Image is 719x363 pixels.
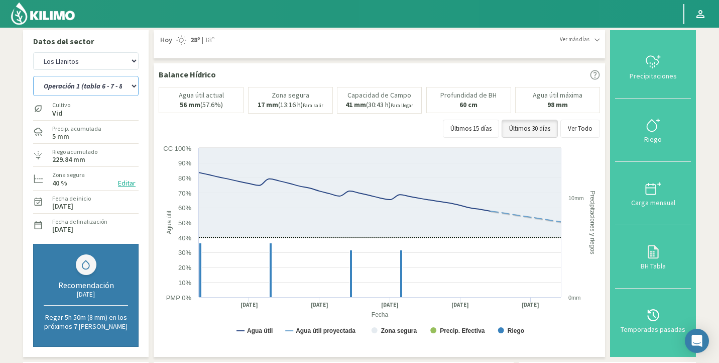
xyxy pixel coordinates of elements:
[615,225,691,289] button: BH Tabla
[560,35,589,44] span: Ver más días
[178,219,191,227] text: 50%
[272,92,309,99] p: Zona segura
[296,327,355,334] text: Agua útil proyectada
[241,301,258,309] text: [DATE]
[159,68,216,80] p: Balance Hídrico
[10,2,76,26] img: Kilimo
[568,195,584,201] text: 10mm
[33,35,139,47] p: Datos del sector
[52,170,85,179] label: Zona segura
[178,190,191,197] text: 70%
[52,180,67,187] label: 40 %
[618,262,688,269] div: BH Tabla
[589,191,596,254] text: Precipitaciones y riegos
[52,217,107,226] label: Fecha de finalización
[202,35,203,45] span: |
[502,120,558,138] button: Últimos 30 días
[52,194,91,203] label: Fecha de inicio
[615,99,691,162] button: Riego
[178,249,191,256] text: 30%
[372,311,389,318] text: Fecha
[618,199,688,206] div: Carga mensual
[615,35,691,99] button: Precipitaciones
[618,326,688,333] div: Temporadas pasadas
[560,120,600,138] button: Ver Todo
[568,295,580,301] text: 0mm
[52,110,70,117] label: Vid
[440,327,485,334] text: Precip. Efectiva
[247,327,273,334] text: Agua útil
[203,35,214,45] span: 18º
[166,294,192,302] text: PMP 0%
[522,301,539,309] text: [DATE]
[178,204,191,212] text: 60%
[303,102,323,109] small: Para salir
[52,133,69,140] label: 5 mm
[52,203,73,210] label: [DATE]
[178,159,191,167] text: 90%
[547,100,568,109] b: 98 mm
[391,102,413,109] small: Para llegar
[180,100,200,109] b: 56 mm
[381,327,417,334] text: Zona segura
[311,301,328,309] text: [DATE]
[258,101,323,109] p: (13:16 h)
[178,279,191,287] text: 10%
[347,92,411,99] p: Capacidad de Campo
[52,156,85,163] label: 229.84 mm
[180,101,223,109] p: (57.6%)
[615,162,691,225] button: Carga mensual
[451,301,469,309] text: [DATE]
[52,226,73,233] label: [DATE]
[44,280,128,290] div: Recomendación
[52,101,70,110] label: Cultivo
[381,301,399,309] text: [DATE]
[618,72,688,79] div: Precipitaciones
[615,289,691,352] button: Temporadas pasadas
[440,92,497,99] p: Profundidad de BH
[44,290,128,299] div: [DATE]
[508,327,524,334] text: Riego
[258,100,278,109] b: 17 mm
[190,35,200,44] strong: 28º
[166,211,173,234] text: Agua útil
[178,264,191,271] text: 20%
[443,120,499,138] button: Últimos 15 días
[178,174,191,182] text: 80%
[459,100,477,109] b: 60 cm
[159,35,172,45] span: Hoy
[115,177,139,189] button: Editar
[533,92,582,99] p: Agua útil máxima
[163,145,191,152] text: CC 100%
[179,92,224,99] p: Agua útil actual
[345,101,413,109] p: (30:43 h)
[618,136,688,143] div: Riego
[345,100,366,109] b: 41 mm
[52,147,97,156] label: Riego acumulado
[178,234,191,242] text: 40%
[52,124,101,133] label: Precip. acumulada
[44,313,128,331] p: Regar 5h 50m (8 mm) en los próximos 7 [PERSON_NAME]
[685,329,709,353] div: Open Intercom Messenger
